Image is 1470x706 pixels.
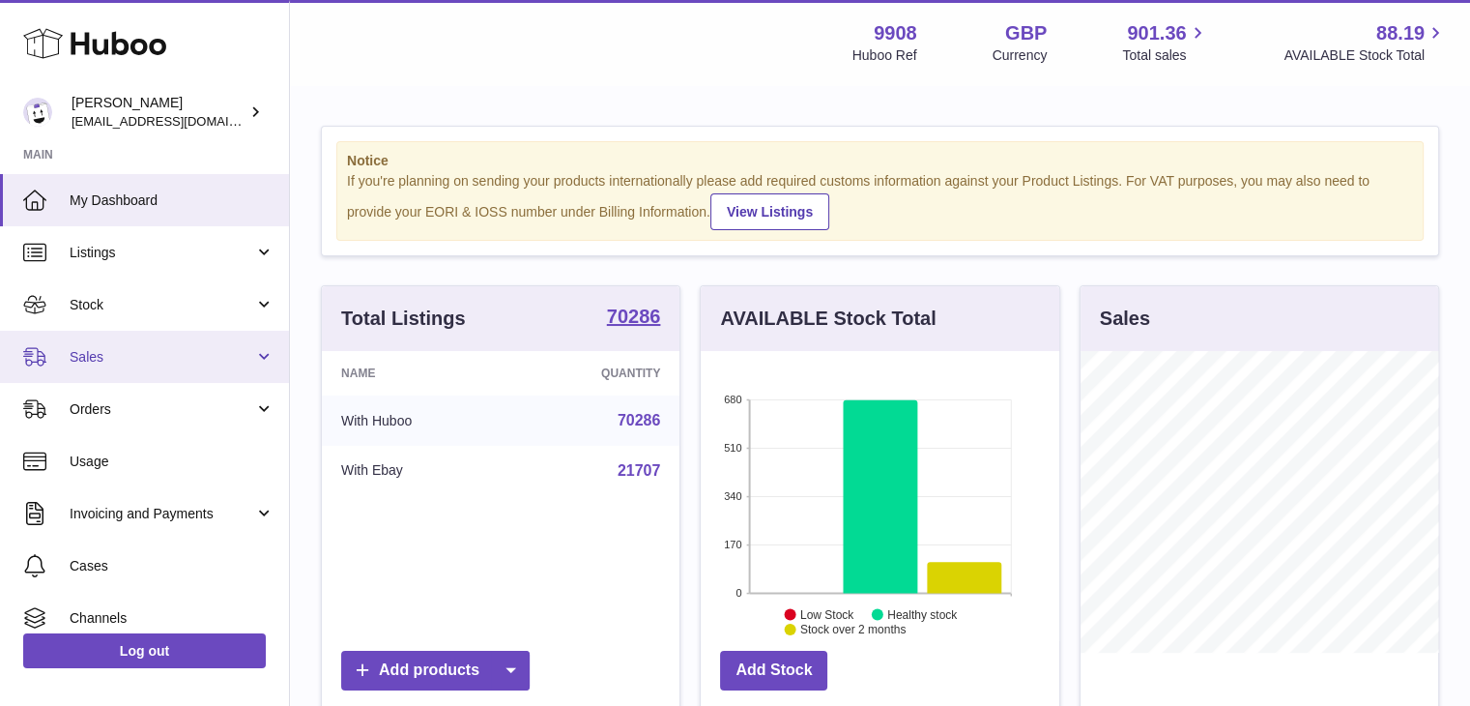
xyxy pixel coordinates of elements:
td: With Huboo [322,396,510,446]
span: Orders [70,400,254,419]
text: 680 [724,394,741,405]
a: 70286 [618,412,661,428]
a: 70286 [607,307,661,330]
span: Listings [70,244,254,262]
span: Stock [70,296,254,314]
text: Stock over 2 months [800,623,906,636]
span: Sales [70,348,254,367]
th: Name [322,351,510,396]
text: Healthy stock [887,607,958,621]
span: [EMAIL_ADDRESS][DOMAIN_NAME] [72,113,284,129]
h3: Sales [1100,306,1150,332]
span: Total sales [1122,46,1208,65]
span: Cases [70,557,274,575]
strong: GBP [1005,20,1047,46]
a: 88.19 AVAILABLE Stock Total [1283,20,1447,65]
a: Log out [23,633,266,668]
div: [PERSON_NAME] [72,94,245,131]
strong: 70286 [607,307,661,326]
strong: Notice [347,152,1413,170]
h3: Total Listings [341,306,466,332]
span: My Dashboard [70,191,274,210]
a: Add products [341,651,530,691]
a: View Listings [710,193,829,230]
text: Low Stock [800,607,854,621]
text: 170 [724,539,741,550]
span: 88.19 [1376,20,1425,46]
span: 901.36 [1127,20,1186,46]
div: If you're planning on sending your products internationally please add required customs informati... [347,172,1413,230]
span: Usage [70,453,274,471]
div: Currency [993,46,1048,65]
td: With Ebay [322,446,510,496]
a: Add Stock [720,651,827,691]
th: Quantity [510,351,679,396]
text: 510 [724,442,741,454]
span: AVAILABLE Stock Total [1283,46,1447,65]
text: 0 [736,587,742,599]
div: Huboo Ref [852,46,917,65]
strong: 9908 [874,20,917,46]
a: 21707 [618,462,661,479]
a: 901.36 Total sales [1122,20,1208,65]
text: 340 [724,490,741,502]
span: Invoicing and Payments [70,505,254,523]
h3: AVAILABLE Stock Total [720,306,936,332]
span: Channels [70,609,274,628]
img: tbcollectables@hotmail.co.uk [23,98,52,127]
